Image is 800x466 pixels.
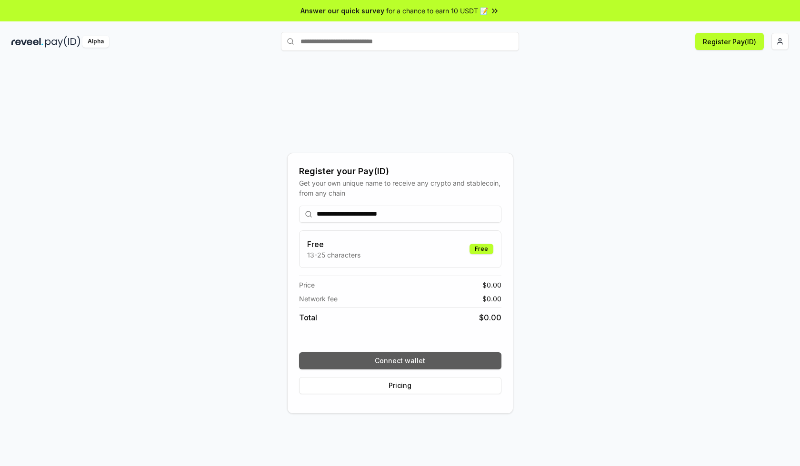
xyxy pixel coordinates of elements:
span: Answer our quick survey [300,6,384,16]
span: $ 0.00 [482,294,501,304]
button: Register Pay(ID) [695,33,764,50]
span: Total [299,312,317,323]
h3: Free [307,238,360,250]
p: 13-25 characters [307,250,360,260]
div: Alpha [82,36,109,48]
span: Price [299,280,315,290]
button: Connect wallet [299,352,501,369]
span: $ 0.00 [479,312,501,323]
img: pay_id [45,36,80,48]
div: Register your Pay(ID) [299,165,501,178]
div: Free [470,244,493,254]
img: reveel_dark [11,36,43,48]
span: for a chance to earn 10 USDT 📝 [386,6,488,16]
span: Network fee [299,294,338,304]
button: Pricing [299,377,501,394]
span: $ 0.00 [482,280,501,290]
div: Get your own unique name to receive any crypto and stablecoin, from any chain [299,178,501,198]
